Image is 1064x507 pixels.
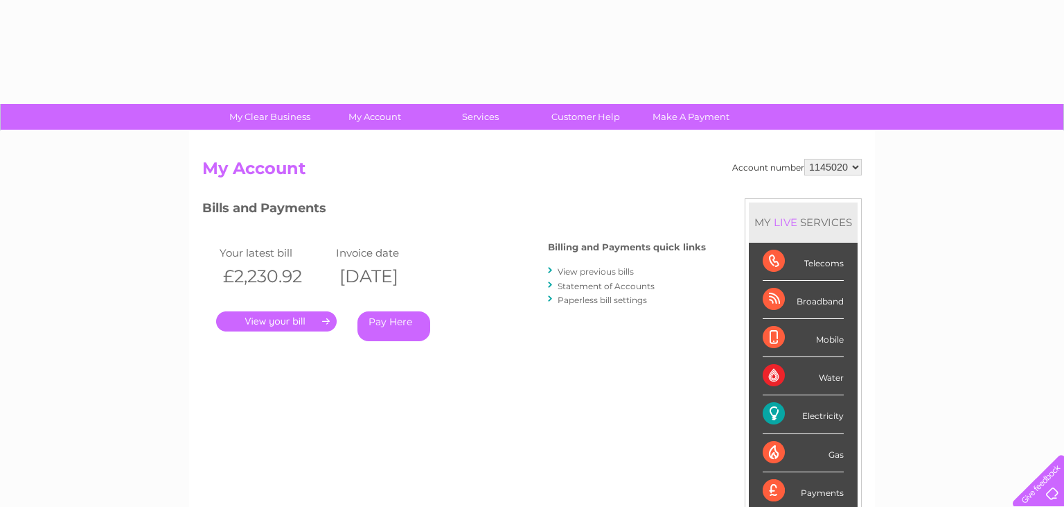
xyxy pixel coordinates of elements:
[763,319,844,357] div: Mobile
[529,104,643,130] a: Customer Help
[763,243,844,281] div: Telecoms
[763,395,844,433] div: Electricity
[749,203,858,242] div: MY SERVICES
[732,159,862,175] div: Account number
[357,311,430,341] a: Pay Here
[558,295,647,305] a: Paperless bill settings
[332,262,449,291] th: [DATE]
[763,281,844,319] div: Broadband
[763,357,844,395] div: Water
[202,159,862,185] h2: My Account
[634,104,748,130] a: Make A Payment
[771,216,800,229] div: LIVE
[202,198,706,223] h3: Bills and Payments
[216,243,332,262] td: Your latest bill
[216,262,332,291] th: £2,230.92
[213,104,327,130] a: My Clear Business
[548,242,706,252] h4: Billing and Payments quick links
[558,281,655,291] a: Statement of Accounts
[423,104,538,130] a: Services
[558,266,634,277] a: View previous bills
[332,243,449,262] td: Invoice date
[318,104,432,130] a: My Account
[763,434,844,472] div: Gas
[216,311,337,332] a: .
